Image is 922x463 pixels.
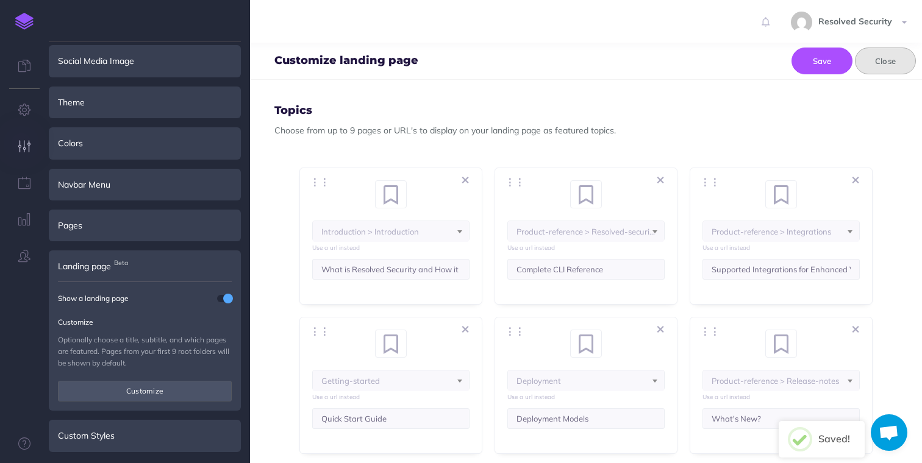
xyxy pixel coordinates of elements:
h2: Saved! [818,434,850,445]
span: Landing page [58,260,111,273]
p: Customize [58,316,232,328]
img: 8b1647bb1cd73c15cae5ed120f1c6fc6.jpg [791,12,812,33]
a: Use a url instead [507,392,665,402]
h4: Topics [274,105,898,117]
div: Social Media Image [49,45,241,77]
span: Product-reference > Resolved-security-cli [508,221,664,242]
a: Use a url instead [312,243,470,253]
p: Choose from up to 9 pages or URL's to display on your landing page as featured topics. [274,124,898,137]
span: <i class="fa fa-fw fa-bookmark"></i> bookmark [570,330,602,358]
span: Getting-started [313,370,469,391]
div: Custom Styles [49,420,241,451]
button: ⋮⋮ [696,174,723,191]
button: ⋮⋮ [696,323,723,341]
input: Learn about this topic by clicking here... [312,408,470,429]
img: logo-mark.svg [15,13,34,30]
span: Beta [111,256,131,269]
span: <i class="fa fa-fw fa-bookmark"></i> bookmark [376,330,407,357]
span: <i class="fa fa-fw fa-bookmark"></i> bookmark [375,330,407,358]
span: Resolved Security [812,16,898,27]
a: Use a url instead [702,243,860,253]
input: Learn about this topic by clicking here... [702,408,860,429]
div: Colors [49,127,241,159]
span: <i class="fa fa-fw fa-bookmark"></i> bookmark [702,221,860,241]
button: ⋮⋮ [501,323,528,341]
span: <i class="fa fa-fw fa-bookmark"></i> bookmark [571,330,602,357]
div: Landing pageBeta [49,250,241,282]
a: Use a url instead [312,392,470,402]
div: Pages [49,210,241,241]
span: <i class="fa fa-fw fa-bookmark"></i> bookmark [571,181,602,208]
span: <i class="fa fa-fw fa-bookmark"></i> bookmark [765,180,798,208]
input: Learn about this topic by clicking here... [507,259,665,280]
span: <i class="fa fa-fw fa-bookmark"></i> bookmark [507,221,665,241]
button: ⋮⋮ [306,174,333,191]
button: ⋮⋮ [306,323,333,341]
p: Optionally choose a title, subtitle, and which pages are featured. Pages from your first 9 root f... [58,334,232,369]
a: Open chat [871,414,907,451]
span: <i class="fa fa-fw fa-bookmark"></i> bookmark [375,180,407,208]
div: Theme [49,87,241,118]
span: <i class="fa fa-fw fa-bookmark"></i> bookmark [312,221,470,241]
input: Learn about this topic by clicking here... [312,259,470,280]
button: ⋮⋮ [501,174,528,191]
input: Learn about this topic by clicking here... [507,408,665,429]
button: Save [792,48,852,74]
span: Product-reference > Release-notes [703,370,859,391]
button: Customize [58,381,232,401]
span: <i class="fa fa-fw fa-bookmark"></i> bookmark [376,181,407,208]
span: <i class="fa fa-fw fa-bookmark"></i> bookmark [312,370,470,391]
input: Learn about this topic by clicking here... [702,259,860,280]
span: <i class="fa fa-fw fa-bookmark"></i> bookmark [766,330,797,357]
a: Use a url instead [507,243,665,253]
span: Introduction > Introduction [313,221,469,242]
span: <i class="fa fa-fw fa-bookmark"></i> bookmark [570,180,602,208]
span: <i class="fa fa-fw fa-bookmark"></i> bookmark [766,181,797,208]
small: Show a landing page [58,292,128,304]
span: <i class="fa fa-fw fa-bookmark"></i> bookmark [507,370,665,391]
button: Close [855,48,916,74]
span: Deployment [508,370,664,391]
a: Use a url instead [702,392,860,402]
div: Navbar Menu [49,169,241,200]
span: <i class="fa fa-fw fa-bookmark"></i> bookmark [702,370,860,391]
h4: Customize landing page [274,55,418,67]
span: Product-reference > Integrations [703,221,859,242]
span: <i class="fa fa-fw fa-bookmark"></i> bookmark [765,330,798,358]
